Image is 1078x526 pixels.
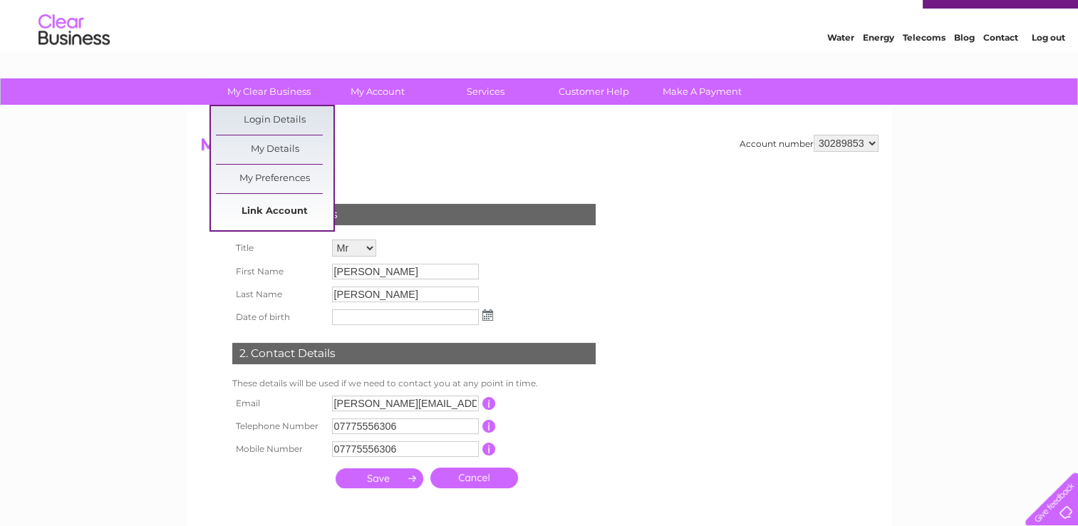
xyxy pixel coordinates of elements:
td: These details will be used if we need to contact you at any point in time. [229,375,599,392]
img: ... [482,309,493,321]
img: logo.png [38,37,110,81]
a: Contact [983,61,1018,71]
th: Date of birth [229,306,328,329]
a: My Account [318,78,436,105]
a: My Clear Business [210,78,328,105]
a: My Preferences [216,165,333,193]
a: Energy [863,61,894,71]
th: First Name [229,260,328,283]
a: 0333 014 3131 [809,7,908,25]
th: Email [229,392,328,415]
a: Cancel [430,468,518,488]
h2: My Details [200,135,879,162]
a: My Details [216,135,333,164]
th: Mobile Number [229,438,328,460]
th: Title [229,236,328,260]
div: Clear Business is a trading name of Verastar Limited (registered in [GEOGRAPHIC_DATA] No. 3667643... [203,8,876,69]
a: Blog [954,61,975,71]
div: 2. Contact Details [232,343,596,364]
a: Log out [1031,61,1064,71]
input: Information [482,443,496,455]
th: Last Name [229,283,328,306]
a: Services [427,78,544,105]
a: Customer Help [535,78,653,105]
input: Information [482,420,496,433]
a: Make A Payment [643,78,761,105]
div: 1. Personal Details [232,204,596,225]
a: Login Details [216,106,333,135]
a: Water [827,61,854,71]
input: Information [482,397,496,410]
th: Telephone Number [229,415,328,438]
a: Link Account [216,197,333,226]
div: Account number [740,135,879,152]
input: Submit [336,468,423,488]
a: Telecoms [903,61,945,71]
